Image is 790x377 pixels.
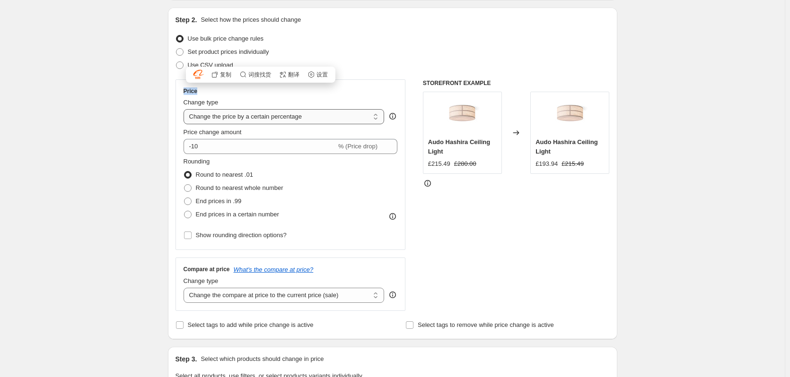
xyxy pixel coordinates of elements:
span: Round to nearest whole number [196,184,283,191]
span: End prices in .99 [196,197,242,205]
span: End prices in a certain number [196,211,279,218]
span: Audo Hashira Ceiling Light [428,138,490,155]
span: Price change amount [184,129,242,136]
input: -15 [184,139,336,154]
span: Round to nearest .01 [196,171,253,178]
span: % (Price drop) [338,143,377,150]
button: What's the compare at price? [234,266,314,273]
span: Audo Hashira Ceiling Light [535,138,597,155]
img: 1510699_1510699U_low_ON_b344eb92-a171-425e-a24a-3d7445316046_80x.jpg [443,97,481,135]
span: Rounding [184,158,210,165]
strike: £215.49 [562,159,584,169]
h2: Step 3. [176,354,197,364]
span: Use CSV upload [188,61,233,69]
div: help [388,290,397,300]
h2: Step 2. [176,15,197,25]
h3: Compare at price [184,266,230,273]
div: help [388,111,397,121]
div: £193.94 [535,159,558,169]
span: Change type [184,277,219,284]
h6: STOREFRONT EXAMPLE [423,79,610,87]
span: Change type [184,99,219,106]
span: Set product prices individually [188,48,269,55]
p: Select which products should change in price [201,354,324,364]
span: Select tags to add while price change is active [188,321,314,328]
span: Use bulk price change rules [188,35,263,42]
strike: £280.00 [454,159,476,169]
span: Select tags to remove while price change is active [418,321,554,328]
h3: Price [184,87,197,95]
img: 1510699_1510699U_low_ON_b344eb92-a171-425e-a24a-3d7445316046_80x.jpg [551,97,589,135]
span: Show rounding direction options? [196,231,287,239]
div: £215.49 [428,159,450,169]
p: Select how the prices should change [201,15,301,25]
